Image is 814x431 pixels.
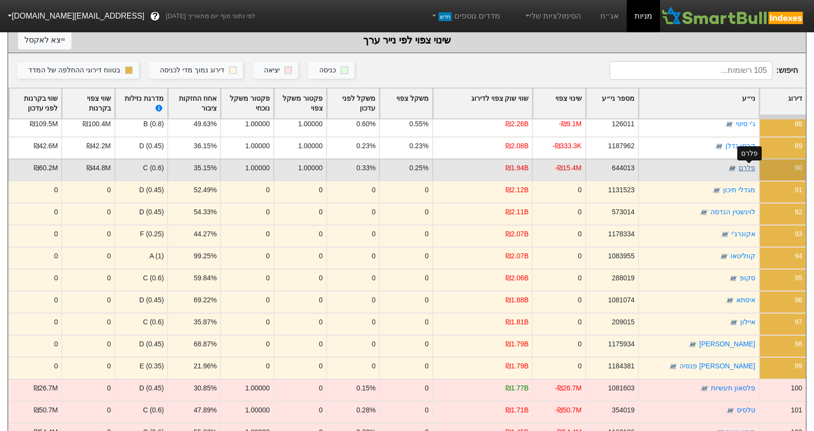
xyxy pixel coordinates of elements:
div: D (0.45) [114,203,167,225]
div: 0 [107,383,111,393]
div: ₪2.08B [506,141,528,151]
div: 93 [795,229,802,239]
div: יציאה [264,65,280,76]
div: 36.15% [194,141,217,151]
div: 0 [425,317,429,327]
div: פלרם [737,146,762,160]
div: 0 [54,251,58,261]
div: F (0.25) [114,225,167,247]
div: 0.23% [356,141,375,151]
div: 0 [107,185,111,195]
span: לפי נתוני סוף יום מתאריך [DATE] [166,11,255,21]
div: 1.00000 [245,163,269,173]
div: 0.60% [356,119,375,129]
div: כניסה [319,65,336,76]
div: 0 [319,185,323,195]
div: B (0.8) [114,114,167,136]
div: Toggle SortBy [760,89,806,119]
img: tase link [719,252,729,262]
a: טלסיס [737,407,755,414]
div: Toggle SortBy [639,89,759,119]
div: 0 [107,361,111,371]
div: 0 [319,207,323,217]
div: 0.25% [409,163,428,173]
div: 573014 [612,207,635,217]
img: tase link [727,164,737,174]
div: 49.63% [194,119,217,129]
img: tase link [700,384,709,394]
div: ₪2.11B [506,207,528,217]
div: 52.49% [194,185,217,195]
div: Toggle SortBy [433,89,532,119]
div: 0 [266,207,270,217]
div: 0 [372,361,376,371]
div: 0 [319,295,323,305]
div: 0 [425,405,429,415]
div: ₪2.12B [506,185,528,195]
a: איילון [740,318,755,326]
div: 0 [425,361,429,371]
div: 0 [578,339,582,349]
div: 1081074 [608,295,635,305]
div: 0 [107,295,111,305]
div: -₪333.3K [552,141,582,151]
div: Toggle SortBy [9,89,61,119]
a: סקופ [740,274,755,282]
div: 88 [795,119,802,129]
div: 99.25% [194,251,217,261]
div: Toggle SortBy [586,89,638,119]
div: 0 [578,273,582,283]
div: ₪42.6M [34,141,58,151]
div: A (1) [114,247,167,269]
img: tase link [699,208,709,218]
div: 0 [54,317,58,327]
div: 0 [578,229,582,239]
div: Toggle SortBy [115,89,167,119]
div: 0 [107,251,111,261]
div: 0 [372,339,376,349]
div: ₪100.4M [83,119,110,129]
div: ₪44.8M [87,163,111,173]
div: 1.00000 [245,141,269,151]
div: 288019 [612,273,635,283]
div: 0 [266,317,270,327]
div: 0 [372,185,376,195]
img: tase link [714,142,724,152]
div: 0 [266,229,270,239]
button: בטווח דירוגי ההחלפה של המדד [17,62,139,79]
div: 209015 [612,317,635,327]
div: 0 [319,361,323,371]
a: קרסו נדלן [726,142,755,150]
div: C (0.6) [114,313,167,335]
div: 0 [425,339,429,349]
div: 0 [425,251,429,261]
div: Toggle SortBy [274,89,326,119]
div: 1083955 [608,251,635,261]
div: Toggle SortBy [533,89,585,119]
div: 0 [107,229,111,239]
div: 1131523 [608,185,635,195]
div: בטווח דירוגי ההחלפה של המדד [28,65,120,76]
img: tase link [726,406,735,416]
div: 0 [319,339,323,349]
div: ₪1.79B [506,361,528,371]
div: 0 [54,185,58,195]
div: 0 [319,383,323,393]
div: מדרגת נזילות [119,93,164,114]
div: 44.27% [194,229,217,239]
div: 1178334 [608,229,635,239]
div: 0 [372,317,376,327]
div: 0.33% [356,163,375,173]
div: Toggle SortBy [168,89,220,119]
div: -₪9.1M [559,119,582,129]
div: 0 [425,185,429,195]
div: שינוי צפוי לפי נייר ערך [18,33,796,47]
a: פלסאון תעשיות [711,385,755,392]
div: 100 [791,383,802,393]
div: Toggle SortBy [62,89,114,119]
span: חיפוש : [610,61,798,80]
div: 0 [54,339,58,349]
div: 0 [425,383,429,393]
div: C (0.6) [114,269,167,291]
div: 0 [425,273,429,283]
